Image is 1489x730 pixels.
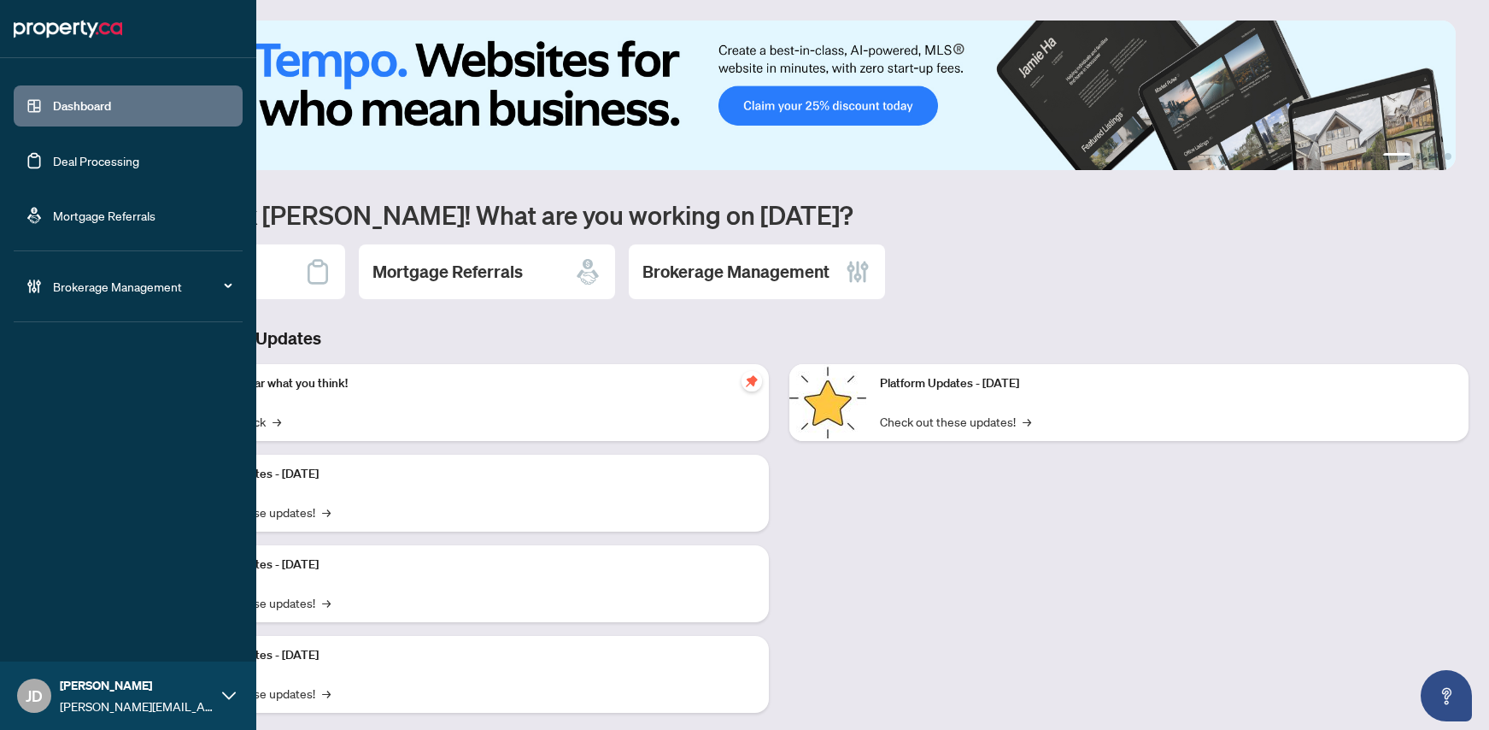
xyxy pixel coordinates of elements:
h1: Welcome back [PERSON_NAME]! What are you working on [DATE]? [89,198,1468,231]
a: Check out these updates!→ [880,412,1031,431]
span: → [322,593,331,612]
p: Platform Updates - [DATE] [179,556,755,574]
p: Platform Updates - [DATE] [179,465,755,484]
button: 1 [1383,153,1410,160]
span: pushpin [742,371,762,391]
button: Open asap [1421,670,1472,721]
a: Mortgage Referrals [53,208,155,223]
h2: Brokerage Management [642,260,830,284]
span: [PERSON_NAME] [60,676,214,695]
p: We want to hear what you think! [179,374,755,393]
span: → [1023,412,1031,431]
span: Brokerage Management [53,277,231,296]
span: → [273,412,281,431]
p: Platform Updates - [DATE] [179,646,755,665]
img: Slide 0 [89,21,1456,170]
span: → [322,503,331,521]
h3: Brokerage & Industry Updates [89,327,1468,350]
h2: Mortgage Referrals [372,260,523,284]
span: → [322,684,331,703]
img: Platform Updates - June 23, 2025 [789,364,866,441]
button: 3 [1431,153,1438,160]
button: 2 [1417,153,1424,160]
span: JD [26,684,43,708]
a: Dashboard [53,98,111,114]
a: Deal Processing [53,153,139,168]
button: 4 [1445,153,1451,160]
span: [PERSON_NAME][EMAIL_ADDRESS][DOMAIN_NAME] [60,697,214,715]
p: Platform Updates - [DATE] [880,374,1456,393]
img: logo [14,15,122,43]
